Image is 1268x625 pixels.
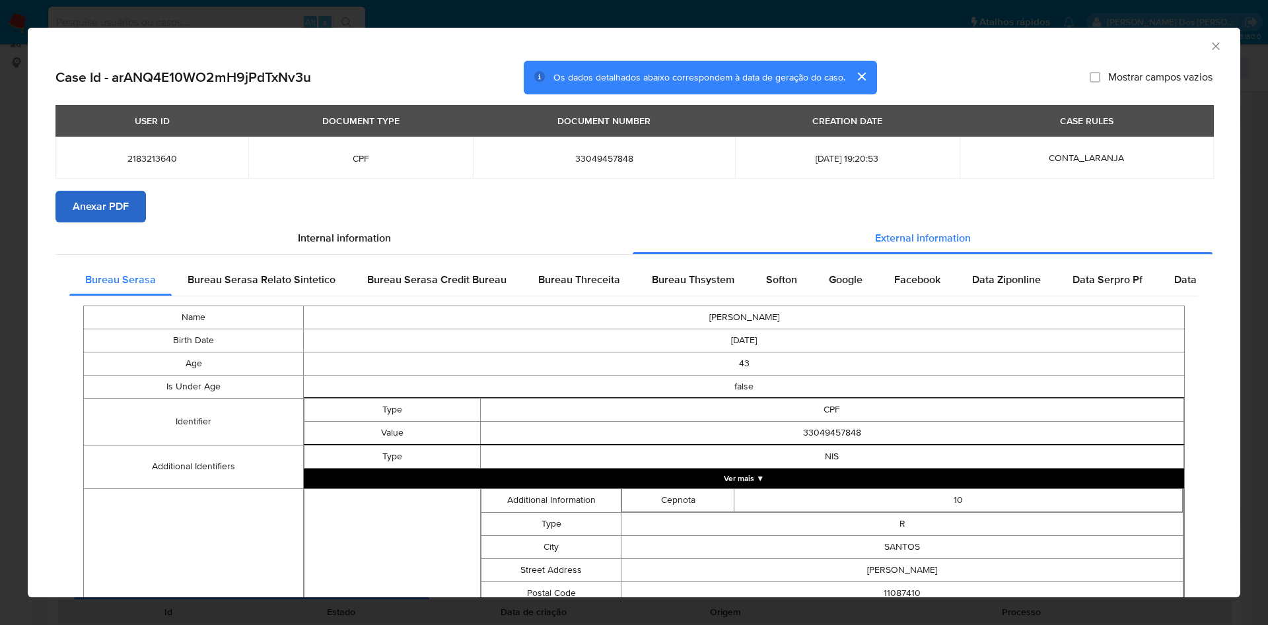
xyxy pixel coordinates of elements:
[845,61,877,92] button: cerrar
[84,306,304,329] td: Name
[304,375,1185,398] td: false
[314,110,407,132] div: DOCUMENT TYPE
[972,272,1041,287] span: Data Ziponline
[304,352,1185,375] td: 43
[71,152,232,164] span: 2183213640
[84,398,304,445] td: Identifier
[652,272,734,287] span: Bureau Thsystem
[804,110,890,132] div: CREATION DATE
[538,272,620,287] span: Bureau Threceita
[481,512,621,535] td: Type
[304,469,1184,488] button: Expand array
[127,110,178,132] div: USER ID
[489,152,719,164] span: 33049457848
[621,581,1183,605] td: 11087410
[28,28,1240,597] div: closure-recommendation-modal
[766,272,797,287] span: Softon
[1049,151,1124,164] span: CONTA_LARANJA
[367,272,507,287] span: Bureau Serasa Credit Bureau
[84,352,304,375] td: Age
[1090,72,1100,82] input: Mostrar campos vazios
[85,272,156,287] span: Bureau Serasa
[1174,272,1244,287] span: Data Serpro Pj
[55,69,311,86] h2: Case Id - arANQ4E10WO2mH9jPdTxNv3u
[84,445,304,488] td: Additional Identifiers
[55,191,146,222] button: Anexar PDF
[481,558,621,581] td: Street Address
[1073,272,1143,287] span: Data Serpro Pf
[481,488,621,512] td: Additional Information
[481,535,621,558] td: City
[621,512,1183,535] td: R
[621,535,1183,558] td: SANTOS
[73,192,129,221] span: Anexar PDF
[480,398,1183,421] td: CPF
[1052,110,1121,132] div: CASE RULES
[264,152,457,164] span: CPF
[1209,40,1221,51] button: Fechar a janela
[304,421,480,444] td: Value
[304,306,1185,329] td: [PERSON_NAME]
[549,110,658,132] div: DOCUMENT NUMBER
[298,230,391,246] span: Internal information
[622,488,734,511] td: Cepnota
[894,272,940,287] span: Facebook
[188,272,335,287] span: Bureau Serasa Relato Sintetico
[621,558,1183,581] td: [PERSON_NAME]
[304,398,480,421] td: Type
[69,264,1199,296] div: Detailed external info
[84,375,304,398] td: Is Under Age
[829,272,863,287] span: Google
[734,488,1183,511] td: 10
[84,329,304,352] td: Birth Date
[480,421,1183,444] td: 33049457848
[304,445,480,468] td: Type
[480,445,1183,468] td: NIS
[553,71,845,84] span: Os dados detalhados abaixo correspondem à data de geração do caso.
[481,581,621,605] td: Postal Code
[304,329,1185,352] td: [DATE]
[875,230,971,246] span: External information
[55,222,1213,254] div: Detailed info
[1108,71,1213,84] span: Mostrar campos vazios
[751,152,944,164] span: [DATE] 19:20:53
